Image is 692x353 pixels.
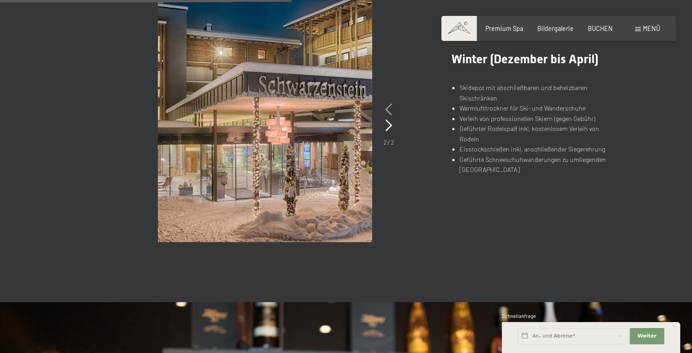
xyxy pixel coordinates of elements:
a: BUCHEN [588,25,613,32]
a: Bildergalerie [537,25,574,32]
a: Premium Spa [485,25,523,32]
li: Eisstockschießen inkl. anschließender Siegerehrung [460,144,619,155]
span: 2 [384,138,387,146]
span: Menü [643,25,660,32]
li: Warmlufttrockner für Ski- und Wanderschuhe [460,103,619,114]
span: Schnellanfrage [502,313,536,319]
button: Weiter [630,328,664,344]
li: Skidepot mit abschließbaren und beheizbaren Skischränken [460,83,619,103]
span: / [388,138,390,146]
li: Geführter Rodelspaß inkl. kostenlosem Verleih von Rodeln [460,124,619,144]
span: Winter (Dezember bis April) [451,52,598,66]
li: Verleih von professionellen Skiern (gegen Gebühr) [460,114,619,124]
span: Weiter [637,333,657,340]
span: 2 [391,138,394,146]
li: Geführte Schneeschuhwanderungen zu umliegenden [GEOGRAPHIC_DATA] [460,155,619,175]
